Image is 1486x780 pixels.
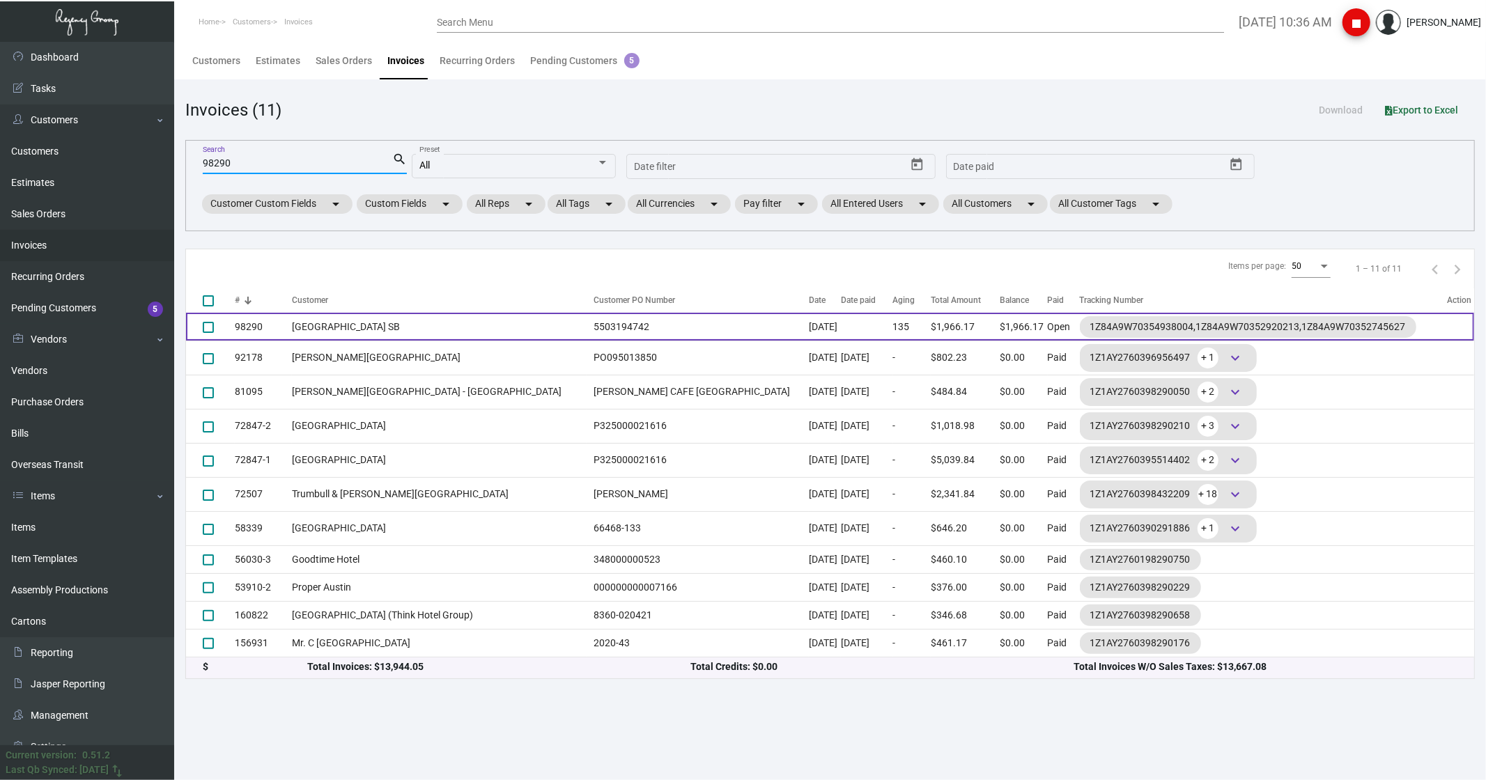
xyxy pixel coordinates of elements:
td: [DATE] [809,629,841,657]
td: 348000000523 [587,545,809,573]
input: Start date [634,162,677,173]
td: [DATE] [809,477,841,511]
td: 156931 [235,629,292,657]
td: - [893,443,931,477]
td: 66468-133 [587,511,809,545]
span: Home [199,17,219,26]
input: End date [1008,162,1141,173]
span: + 2 [1198,382,1218,403]
div: Customer PO Number [594,294,809,306]
div: 1Z1AY2760398290050 [1090,382,1246,403]
mat-select: Items per page: [1292,262,1331,272]
div: Balance [1000,294,1048,306]
td: 72847-1 [235,443,292,477]
span: Download [1319,104,1363,116]
div: Pending Customers [530,54,640,68]
span: + 1 [1198,348,1218,368]
div: 1Z1AY2760198290750 [1090,552,1191,567]
span: Export to Excel [1385,104,1458,116]
div: Total Amount [931,294,981,306]
div: Customer [292,294,328,306]
mat-chip: All Customers [943,194,1048,214]
td: [DATE] [809,313,841,341]
td: $0.00 [1000,341,1048,375]
div: 1Z1AY2760390291886 [1090,518,1246,539]
td: [PERSON_NAME] [587,477,809,511]
td: 160822 [235,601,292,629]
mat-icon: arrow_drop_down [601,196,617,212]
span: keyboard_arrow_down [1228,418,1244,435]
td: [DATE] [809,511,841,545]
td: Proper Austin [292,573,587,601]
td: [DATE] [809,573,841,601]
button: Previous page [1424,258,1446,280]
div: Total Credits: $0.00 [690,660,1074,674]
mat-chip: All Customer Tags [1050,194,1172,214]
div: Invoices (11) [185,97,281,123]
td: Open [1048,313,1080,341]
td: $484.84 [931,375,999,409]
span: keyboard_arrow_down [1228,384,1244,400]
button: stop [1342,8,1370,36]
td: Paid [1048,511,1080,545]
mat-icon: arrow_drop_down [520,196,537,212]
td: - [893,629,931,657]
div: Total Amount [931,294,999,306]
span: + 1 [1198,518,1218,539]
span: + 2 [1198,450,1218,471]
td: Paid [1048,601,1080,629]
div: # [235,294,240,306]
mat-chip: All Tags [548,194,626,214]
div: 1Z1AY2760398290229 [1090,580,1191,595]
td: $1,966.17 [1000,313,1048,341]
td: [DATE] [841,375,892,409]
mat-chip: Customer Custom Fields [202,194,353,214]
div: Paid [1048,294,1080,306]
div: 1Z1AY2760396956497 [1090,348,1246,368]
span: Customers [233,17,271,26]
i: stop [1348,15,1365,32]
td: [DATE] [809,409,841,443]
td: - [893,573,931,601]
td: [PERSON_NAME][GEOGRAPHIC_DATA] - [GEOGRAPHIC_DATA] [292,375,587,409]
td: 98290 [235,313,292,341]
td: - [893,341,931,375]
td: [PERSON_NAME] CAFE [GEOGRAPHIC_DATA] [587,375,809,409]
div: Total Invoices: $13,944.05 [307,660,690,674]
td: Paid [1048,629,1080,657]
td: [DATE] [841,545,892,573]
td: - [893,511,931,545]
td: [DATE] [809,375,841,409]
span: + 18 [1198,484,1218,505]
mat-icon: arrow_drop_down [327,196,344,212]
td: [GEOGRAPHIC_DATA] [292,409,587,443]
div: # [235,294,292,306]
td: - [893,375,931,409]
td: 8360-020421 [587,601,809,629]
td: Paid [1048,545,1080,573]
td: 58339 [235,511,292,545]
button: Download [1308,97,1374,123]
div: Date [809,294,826,306]
td: $0.00 [1000,573,1048,601]
div: Invoices [387,54,424,68]
td: $5,039.84 [931,443,999,477]
span: All [419,159,430,171]
td: [DATE] [841,601,892,629]
mat-chip: Pay filter [735,194,818,214]
td: [DATE] [809,443,841,477]
td: $0.00 [1000,629,1048,657]
span: keyboard_arrow_down [1228,452,1244,469]
td: $0.00 [1000,601,1048,629]
div: Customer PO Number [594,294,675,306]
td: 5503194742 [587,313,809,341]
th: Action [1448,288,1474,313]
div: Aging [893,294,931,306]
div: Date paid [841,294,892,306]
div: 1Z1AY2760398290658 [1090,608,1191,623]
td: 92178 [235,341,292,375]
mat-icon: arrow_drop_down [1147,196,1164,212]
mat-icon: search [392,151,407,168]
td: - [893,477,931,511]
td: [GEOGRAPHIC_DATA] [292,443,587,477]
